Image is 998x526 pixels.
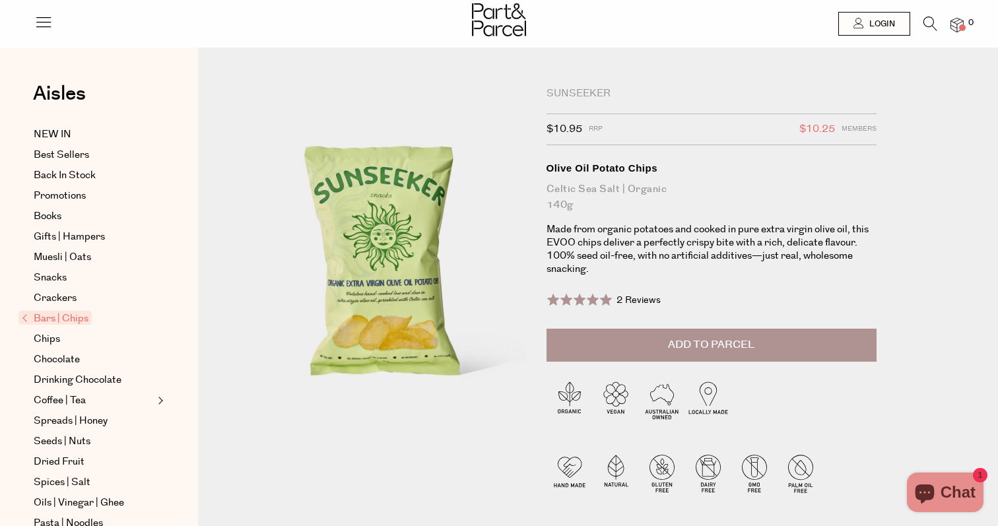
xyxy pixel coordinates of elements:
span: Spreads | Honey [34,413,108,429]
a: Spreads | Honey [34,413,154,429]
img: P_P-ICONS-Live_Bec_V11_Handmade.svg [547,450,593,496]
div: Olive Oil Potato Chips [547,162,877,175]
a: Drinking Chocolate [34,372,154,388]
span: Gifts | Hampers [34,229,105,245]
span: NEW IN [34,127,71,143]
button: Add to Parcel [547,329,877,362]
span: Back In Stock [34,168,96,183]
a: Snacks [34,270,154,286]
span: Drinking Chocolate [34,372,121,388]
a: Promotions [34,188,154,204]
img: P_P-ICONS-Live_Bec_V11_Locally_Made_2.svg [685,377,731,423]
span: Dried Fruit [34,454,84,470]
img: P_P-ICONS-Live_Bec_V11_Palm_Oil_Free.svg [778,450,824,496]
div: Sunseeker [547,87,877,100]
a: Dried Fruit [34,454,154,470]
img: P_P-ICONS-Live_Bec_V11_Dairy_Free.svg [685,450,731,496]
button: Expand/Collapse Coffee | Tea [154,393,164,409]
span: Seeds | Nuts [34,434,90,449]
img: P_P-ICONS-Live_Bec_V11_Gluten_Free.svg [639,450,685,496]
span: RRP [589,121,603,138]
img: P_P-ICONS-Live_Bec_V11_Vegan.svg [593,377,639,423]
span: Best Sellers [34,147,89,163]
a: Back In Stock [34,168,154,183]
a: Login [838,12,910,36]
a: Books [34,209,154,224]
a: Coffee | Tea [34,393,154,409]
img: P_P-ICONS-Live_Bec_V11_GMO_Free.svg [731,450,778,496]
a: Muesli | Oats [34,249,154,265]
span: Spices | Salt [34,475,90,490]
a: Oils | Vinegar | Ghee [34,495,154,511]
span: Coffee | Tea [34,393,86,409]
span: Login [866,18,895,30]
p: Made from organic potatoes and cooked in pure extra virgin olive oil, this EVOO chips deliver a p... [547,223,877,276]
span: 0 [965,17,977,29]
span: Promotions [34,188,86,204]
a: 0 [950,18,964,32]
img: Part&Parcel [472,3,526,36]
img: P_P-ICONS-Live_Bec_V11_Natural.svg [593,450,639,496]
a: Gifts | Hampers [34,229,154,245]
span: Snacks [34,270,67,286]
span: Bars | Chips [18,311,92,325]
span: Books [34,209,61,224]
span: Chips [34,331,60,347]
a: Bars | Chips [22,311,154,327]
span: 2 Reviews [616,294,661,307]
a: Aisles [33,84,86,117]
span: $10.25 [799,121,835,138]
span: $10.95 [547,121,582,138]
span: Chocolate [34,352,80,368]
a: NEW IN [34,127,154,143]
a: Chips [34,331,154,347]
a: Spices | Salt [34,475,154,490]
inbox-online-store-chat: Shopify online store chat [903,473,987,515]
span: Members [842,121,877,138]
a: Chocolate [34,352,154,368]
span: Oils | Vinegar | Ghee [34,495,124,511]
img: P_P-ICONS-Live_Bec_V11_Australian_Owned.svg [639,377,685,423]
span: Aisles [33,79,86,108]
img: P_P-ICONS-Live_Bec_V11_Organic.svg [547,377,593,423]
span: Crackers [34,290,77,306]
div: Celtic Sea Salt | Organic 140g [547,181,877,213]
a: Seeds | Nuts [34,434,154,449]
span: Muesli | Oats [34,249,91,265]
a: Crackers [34,290,154,306]
a: Best Sellers [34,147,154,163]
span: Add to Parcel [668,337,754,352]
